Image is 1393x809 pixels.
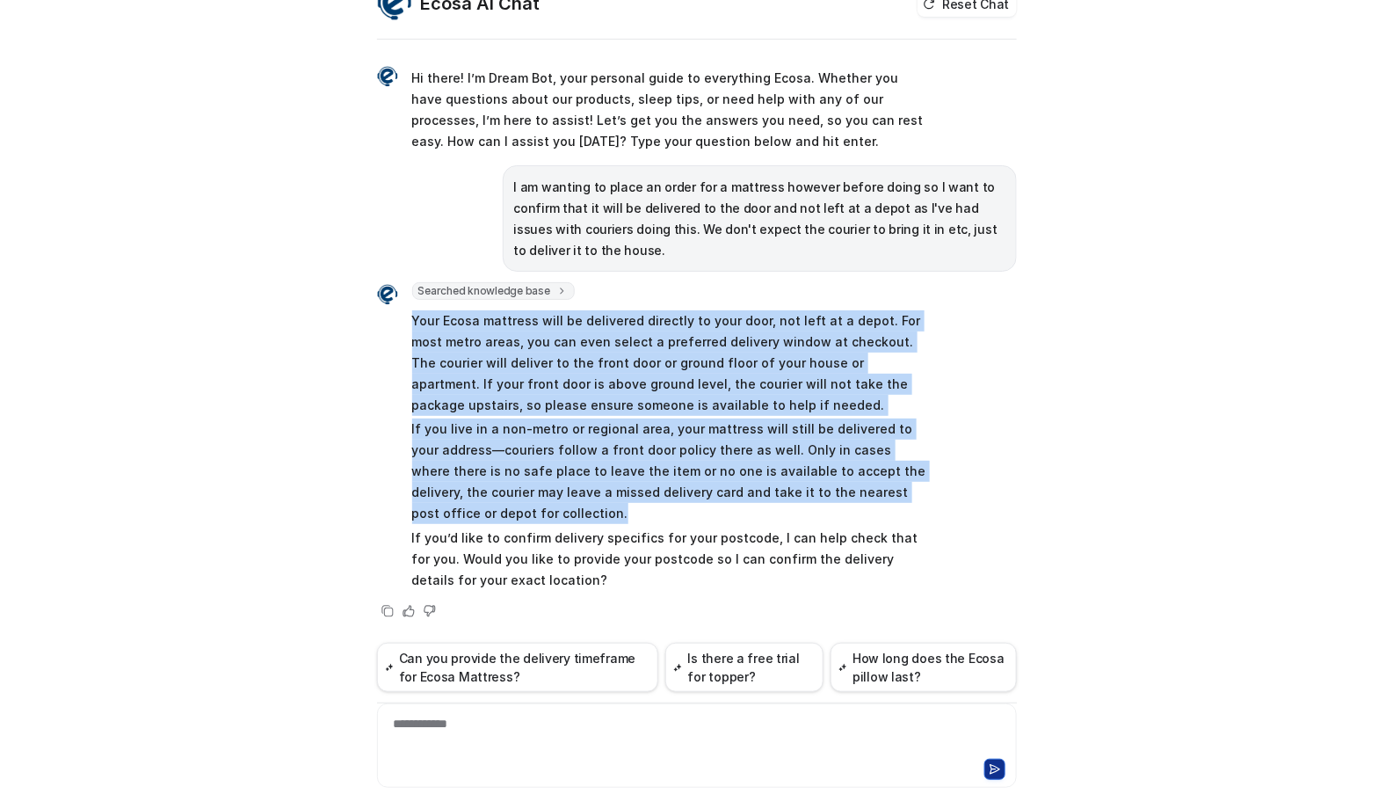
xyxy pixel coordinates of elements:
p: If you’d like to confirm delivery specifics for your postcode, I can help check that for you. Wou... [412,528,926,591]
button: How long does the Ecosa pillow last? [831,643,1017,692]
button: Is there a free trial for topper? [665,643,823,692]
button: Can you provide the delivery timeframe for Ecosa Mattress? [377,643,659,692]
p: Your Ecosa mattress will be delivered directly to your door, not left at a depot. For most metro ... [412,310,926,416]
img: Widget [377,284,398,305]
img: Widget [377,66,398,87]
p: If you live in a non-metro or regional area, your mattress will still be delivered to your addres... [412,419,926,524]
p: Hi there! I’m Dream Bot, your personal guide to everything Ecosa. Whether you have questions abou... [412,68,926,152]
span: Searched knowledge base [412,282,575,300]
p: I am wanting to place an order for a mattress however before doing so I want to confirm that it w... [514,177,1005,261]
